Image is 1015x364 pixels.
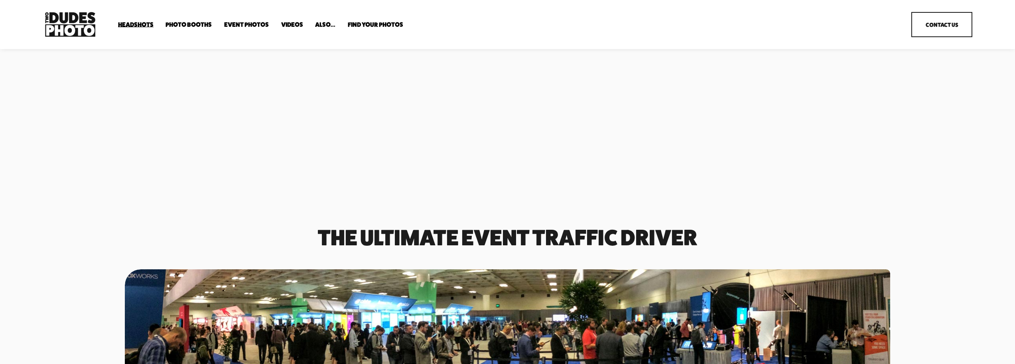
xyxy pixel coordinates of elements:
[281,21,303,28] a: Videos
[315,21,335,28] a: folder dropdown
[118,21,154,28] a: folder dropdown
[166,21,212,28] a: folder dropdown
[166,22,212,28] span: Photo Booths
[348,21,403,28] a: folder dropdown
[125,227,891,247] h1: The Ultimate event traffic driver
[118,22,154,28] span: Headshots
[43,10,98,39] img: Two Dudes Photo | Headshots, Portraits &amp; Photo Booths
[315,22,335,28] span: Also...
[911,12,972,37] a: Contact Us
[348,22,403,28] span: Find Your Photos
[224,21,269,28] a: Event Photos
